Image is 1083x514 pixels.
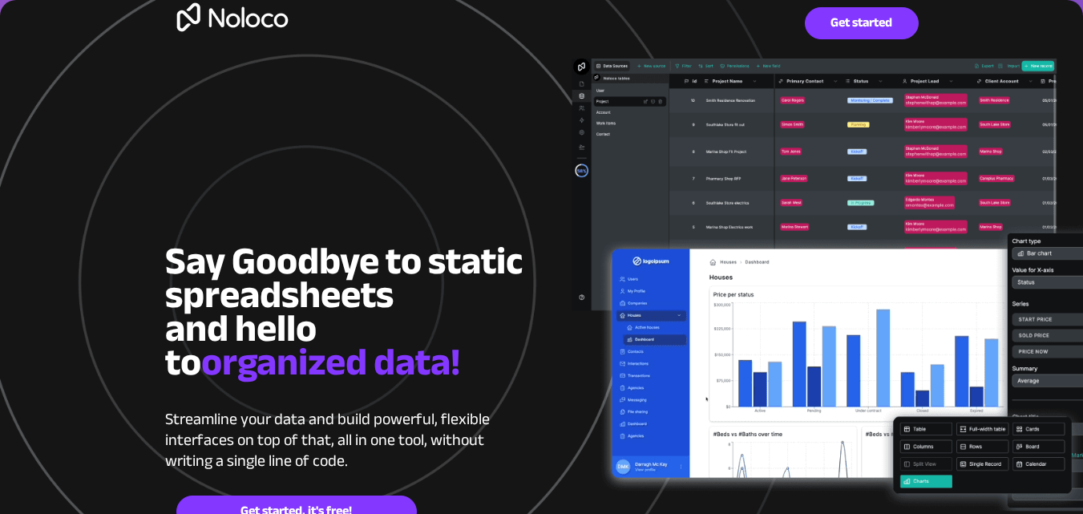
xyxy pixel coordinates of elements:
span: Streamline your data and build powerful, flexible interfaces on top of that, all in one tool, wit... [165,404,490,476]
a: Get started [805,7,919,39]
span: organized data! [201,326,460,399]
span: Say Goodbye to static spreadsheets and hello to [165,225,523,399]
span: Get started [806,15,918,30]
